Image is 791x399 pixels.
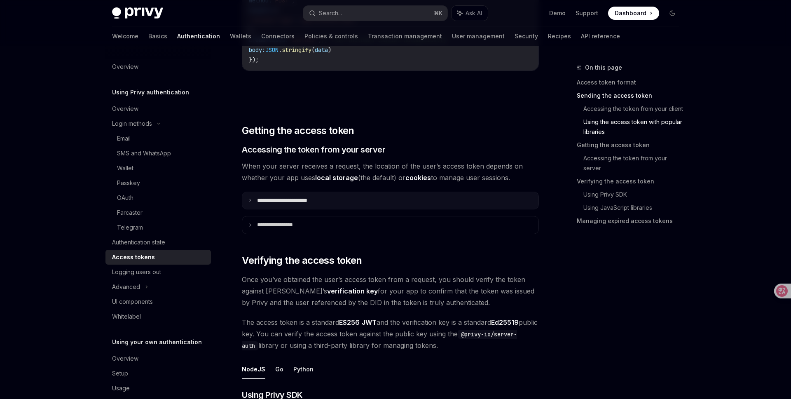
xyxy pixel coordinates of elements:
[105,59,211,74] a: Overview
[242,330,517,350] code: @privy-io/server-auth
[242,274,539,308] span: Once you’ve obtained the user’s access token from a request, you should verify the token against ...
[549,9,566,17] a: Demo
[242,160,539,183] span: When your server receives a request, the location of the user’s access token depends on whether y...
[105,176,211,190] a: Passkey
[452,6,488,21] button: Ask AI
[303,6,447,21] button: Search...⌘K
[105,220,211,235] a: Telegram
[491,318,519,327] a: Ed25519
[368,26,442,46] a: Transaction management
[583,188,686,201] a: Using Privy SDK
[576,9,598,17] a: Support
[117,223,143,232] div: Telegram
[112,26,138,46] a: Welcome
[105,146,211,161] a: SMS and WhatsApp
[112,62,138,72] div: Overview
[548,26,571,46] a: Recipes
[112,368,128,378] div: Setup
[577,76,686,89] a: Access token format
[265,46,278,54] span: JSON
[105,161,211,176] a: Wallet
[112,104,138,114] div: Overview
[315,46,328,54] span: data
[117,148,171,158] div: SMS and WhatsApp
[105,294,211,309] a: UI components
[105,190,211,205] a: OAuth
[515,26,538,46] a: Security
[242,144,385,155] span: Accessing the token from your server
[583,102,686,115] a: Accessing the token from your client
[112,252,155,262] div: Access tokens
[577,89,686,102] a: Sending the access token
[666,7,679,20] button: Toggle dark mode
[585,63,622,73] span: On this page
[362,318,377,327] a: JWT
[304,26,358,46] a: Policies & controls
[466,9,482,17] span: Ask AI
[608,7,659,20] a: Dashboard
[112,7,163,19] img: dark logo
[112,119,152,129] div: Login methods
[105,131,211,146] a: Email
[117,208,143,218] div: Farcaster
[275,359,283,379] button: Go
[117,163,133,173] div: Wallet
[315,174,358,182] strong: local storage
[112,337,202,347] h5: Using your own authentication
[117,193,133,203] div: OAuth
[615,9,646,17] span: Dashboard
[577,175,686,188] a: Verifying the access token
[242,124,354,137] span: Getting the access token
[105,250,211,265] a: Access tokens
[452,26,505,46] a: User management
[117,178,140,188] div: Passkey
[117,134,131,143] div: Email
[112,383,130,393] div: Usage
[242,254,362,267] span: Verifying the access token
[261,26,295,46] a: Connectors
[583,201,686,214] a: Using JavaScript libraries
[112,87,189,97] h5: Using Privy authentication
[112,237,165,247] div: Authentication state
[319,8,342,18] div: Search...
[282,46,311,54] span: stringify
[583,115,686,138] a: Using the access token with popular libraries
[249,46,265,54] span: body:
[105,101,211,116] a: Overview
[105,351,211,366] a: Overview
[278,46,282,54] span: .
[293,359,314,379] button: Python
[112,297,153,307] div: UI components
[177,26,220,46] a: Authentication
[328,46,331,54] span: )
[339,318,360,327] a: ES256
[249,56,259,63] span: });
[242,317,539,351] span: The access token is a standard and the verification key is a standard public key. You can verify ...
[577,214,686,228] a: Managing expired access tokens
[105,381,211,396] a: Usage
[242,359,265,379] button: NodeJS
[112,354,138,364] div: Overview
[148,26,167,46] a: Basics
[311,46,315,54] span: (
[577,138,686,152] a: Getting the access token
[112,312,141,322] div: Whitelabel
[583,152,686,175] a: Accessing the token from your server
[105,366,211,381] a: Setup
[581,26,620,46] a: API reference
[405,174,431,182] strong: cookies
[112,282,140,292] div: Advanced
[230,26,251,46] a: Wallets
[327,287,378,295] strong: verification key
[434,10,442,16] span: ⌘ K
[105,235,211,250] a: Authentication state
[105,265,211,279] a: Logging users out
[105,309,211,324] a: Whitelabel
[112,267,161,277] div: Logging users out
[105,205,211,220] a: Farcaster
